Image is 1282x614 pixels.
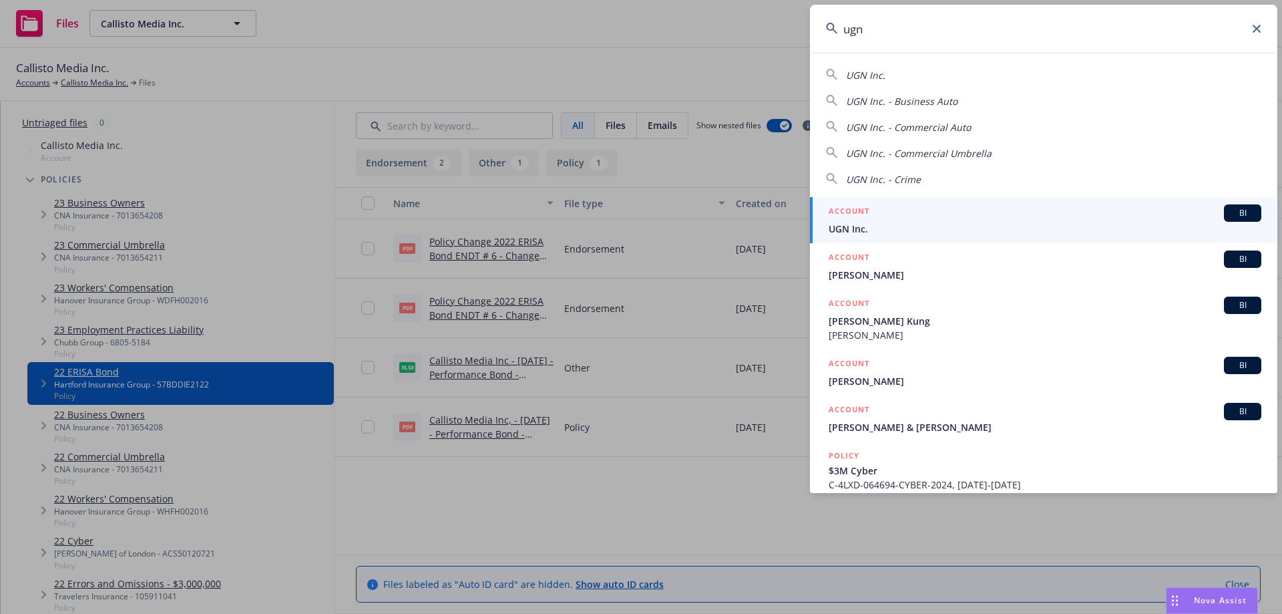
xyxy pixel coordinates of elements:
[846,95,957,108] span: UGN Inc. - Business Auto
[810,349,1277,396] a: ACCOUNTBI[PERSON_NAME]
[810,289,1277,349] a: ACCOUNTBI[PERSON_NAME] Kung[PERSON_NAME]
[829,268,1261,282] span: [PERSON_NAME]
[829,328,1261,342] span: [PERSON_NAME]
[829,297,869,313] h5: ACCOUNT
[846,147,992,160] span: UGN Inc. - Commercial Umbrella
[810,396,1277,442] a: ACCOUNTBI[PERSON_NAME] & [PERSON_NAME]
[829,403,869,419] h5: ACCOUNT
[829,314,1261,328] span: [PERSON_NAME] Kung
[846,121,971,134] span: UGN Inc. - Commercial Auto
[1194,595,1247,606] span: Nova Assist
[810,197,1277,243] a: ACCOUNTBIUGN Inc.
[829,420,1261,434] span: [PERSON_NAME] & [PERSON_NAME]
[810,243,1277,289] a: ACCOUNTBI[PERSON_NAME]
[1166,587,1258,614] button: Nova Assist
[1166,588,1183,613] div: Drag to move
[810,5,1277,53] input: Search...
[829,204,869,220] h5: ACCOUNT
[1229,253,1256,265] span: BI
[829,251,869,267] h5: ACCOUNT
[829,357,869,373] h5: ACCOUNT
[1229,359,1256,371] span: BI
[1229,207,1256,219] span: BI
[1229,299,1256,311] span: BI
[829,464,1261,478] span: $3M Cyber
[1229,406,1256,418] span: BI
[829,374,1261,388] span: [PERSON_NAME]
[846,173,921,186] span: UGN Inc. - Crime
[810,442,1277,499] a: POLICY$3M CyberC-4LXD-064694-CYBER-2024, [DATE]-[DATE]
[829,449,859,462] h5: POLICY
[829,222,1261,236] span: UGN Inc.
[846,69,885,82] span: UGN Inc.
[829,478,1261,492] span: C-4LXD-064694-CYBER-2024, [DATE]-[DATE]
